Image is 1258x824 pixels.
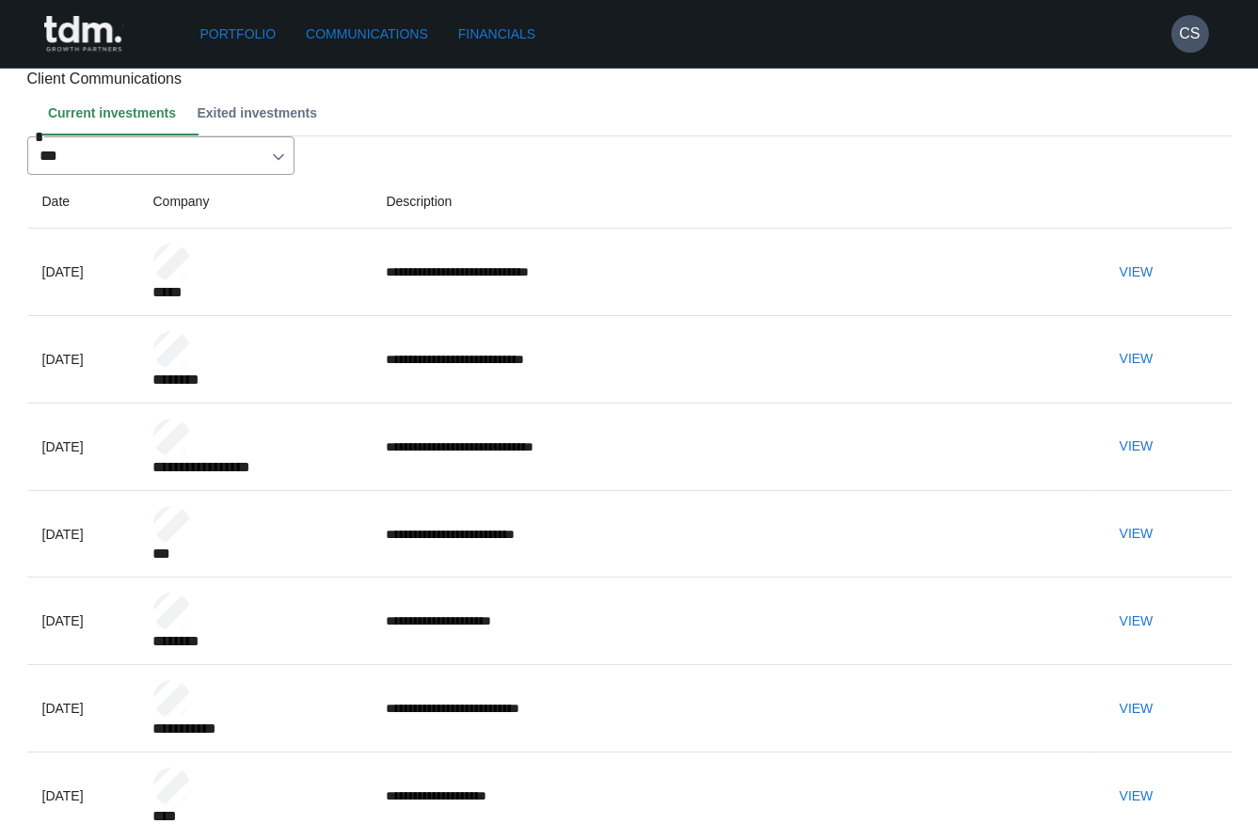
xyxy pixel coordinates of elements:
[42,90,1232,135] div: Client notes tab
[27,68,1232,90] p: Client Communications
[451,17,543,52] a: Financials
[371,175,1091,229] th: Description
[42,90,192,135] button: Current investments
[1107,429,1167,464] button: View
[138,175,372,229] th: Company
[27,175,138,229] th: Date
[1179,23,1200,45] h6: CS
[1107,604,1167,639] button: View
[27,665,138,753] td: [DATE]
[298,17,436,52] a: Communications
[27,403,138,490] td: [DATE]
[191,90,332,135] button: Exited investments
[27,315,138,403] td: [DATE]
[1107,516,1167,551] button: View
[27,578,138,665] td: [DATE]
[1107,779,1167,814] button: View
[193,17,284,52] a: Portfolio
[1107,255,1167,290] button: View
[27,228,138,315] td: [DATE]
[1107,341,1167,376] button: View
[27,490,138,578] td: [DATE]
[1107,691,1167,726] button: View
[1171,15,1209,53] button: CS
